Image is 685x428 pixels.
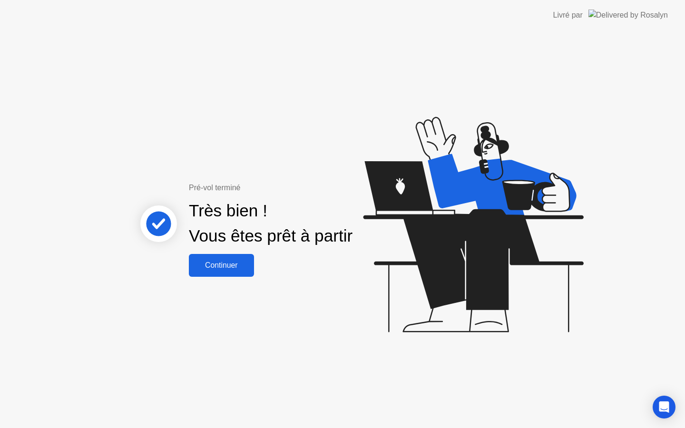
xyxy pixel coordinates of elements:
[189,254,254,277] button: Continuer
[553,10,583,21] div: Livré par
[189,198,352,249] div: Très bien ! Vous êtes prêt à partir
[192,261,251,270] div: Continuer
[653,396,675,418] div: Open Intercom Messenger
[189,182,385,194] div: Pré-vol terminé
[588,10,668,20] img: Delivered by Rosalyn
